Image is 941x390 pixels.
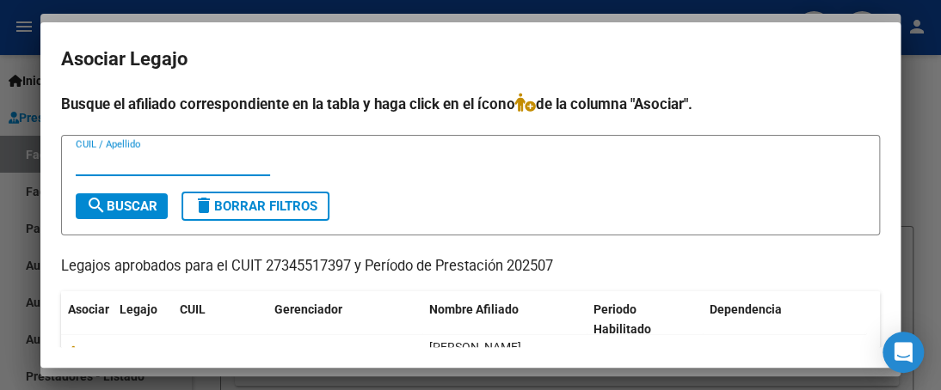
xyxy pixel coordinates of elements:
div: 27564767005 [180,346,255,366]
span: Nombre Afiliado [429,302,519,316]
span: Asociar [68,302,109,316]
datatable-header-cell: Nombre Afiliado [422,291,587,348]
mat-icon: delete [194,195,214,216]
div: 202502 a 202508 [594,346,696,366]
span: MIÑO WALPERT LEIA DAENERYS [429,340,521,374]
datatable-header-cell: CUIL [173,291,268,348]
datatable-header-cell: Dependencia [703,291,867,348]
span: Dependencia [710,302,782,316]
span: Gerenciador [274,302,342,316]
p: Legajos aprobados para el CUIT 27345517397 y Período de Prestación 202507 [61,256,880,277]
div: Open Intercom Messenger [883,332,924,373]
datatable-header-cell: Asociar [61,291,113,348]
span: Periodo Habilitado [594,302,651,336]
button: Borrar Filtros [181,192,329,221]
h2: Asociar Legajo [61,43,880,76]
span: Borrar Filtros [194,198,317,214]
span: Legajo [120,302,157,316]
datatable-header-cell: Periodo Habilitado [587,291,703,348]
mat-icon: search [86,195,107,216]
datatable-header-cell: Legajo [113,291,173,348]
span: CUIL [180,302,206,316]
button: Buscar [76,193,168,219]
span: Buscar [86,198,157,214]
datatable-header-cell: Gerenciador [268,291,422,348]
h4: Busque el afiliado correspondiente en la tabla y haga click en el ícono de la columna "Asociar". [61,93,880,115]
